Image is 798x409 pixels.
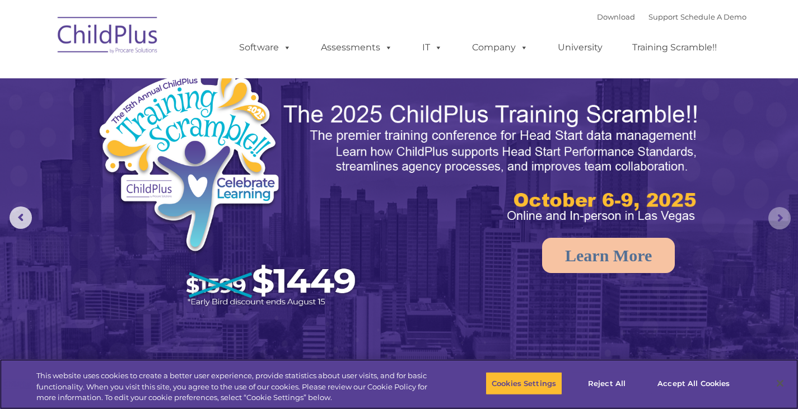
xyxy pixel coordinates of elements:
a: Schedule A Demo [680,12,746,21]
a: IT [411,36,454,59]
a: Assessments [310,36,404,59]
button: Reject All [572,372,642,395]
a: Training Scramble!! [621,36,728,59]
a: Learn More [542,238,675,273]
span: Phone number [156,120,203,128]
span: Last name [156,74,190,82]
img: ChildPlus by Procare Solutions [52,9,164,65]
button: Cookies Settings [486,372,562,395]
button: Close [768,371,792,396]
a: Company [461,36,539,59]
a: Download [597,12,635,21]
div: This website uses cookies to create a better user experience, provide statistics about user visit... [36,370,439,403]
font: | [597,12,746,21]
a: Software [228,36,302,59]
button: Accept All Cookies [651,372,736,395]
a: Support [648,12,678,21]
a: University [547,36,614,59]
